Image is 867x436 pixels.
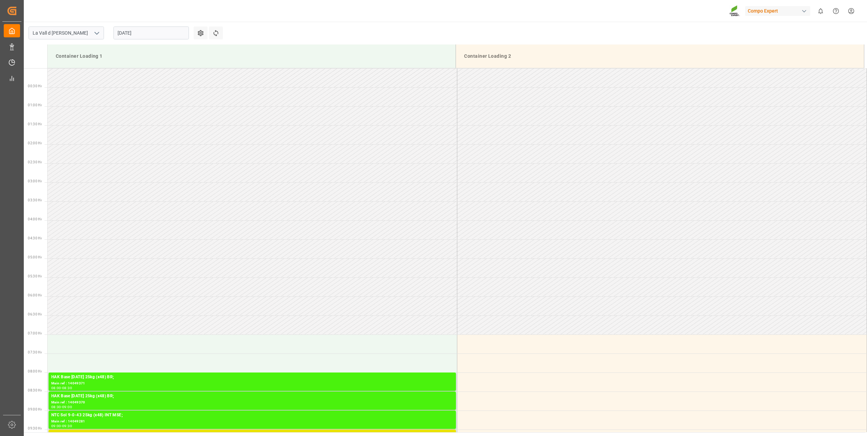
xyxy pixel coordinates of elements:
div: - [61,405,62,408]
div: 09:00 [62,405,72,408]
span: 04:30 Hr [28,236,42,240]
span: 03:00 Hr [28,179,42,183]
span: 09:30 Hr [28,426,42,430]
span: 04:00 Hr [28,217,42,221]
span: 08:00 Hr [28,369,42,373]
span: 06:30 Hr [28,312,42,316]
div: Main ref : 14049281 [51,419,453,424]
button: Compo Expert [745,4,813,17]
span: 07:00 Hr [28,331,42,335]
input: DD.MM.YYYY [113,26,189,39]
div: Container Loading 1 [53,50,450,62]
span: 05:30 Hr [28,274,42,278]
div: HAK Base [DATE] 25kg (x48) BR; [51,393,453,400]
span: 08:30 Hr [28,388,42,392]
button: Help Center [828,3,844,19]
div: HAK Base [DATE] 25kg (x48) BR; [51,374,453,381]
span: 05:00 Hr [28,255,42,259]
span: 06:00 Hr [28,293,42,297]
span: 00:30 Hr [28,84,42,88]
img: Screenshot%202023-09-29%20at%2010.02.21.png_1712312052.png [729,5,740,17]
div: Main ref : 14049371 [51,381,453,386]
div: - [61,386,62,389]
span: 07:30 Hr [28,350,42,354]
div: Compo Expert [745,6,810,16]
button: open menu [91,28,102,38]
div: Main ref : 14049370 [51,400,453,405]
div: 08:30 [62,386,72,389]
div: 09:30 [62,424,72,428]
div: Container Loading 2 [461,50,859,62]
button: show 0 new notifications [813,3,828,19]
div: 08:00 [51,386,61,389]
div: NTC Sol 9-0-43 25kg (x48) INT MSE; [51,412,453,419]
div: 08:30 [51,405,61,408]
span: 01:30 Hr [28,122,42,126]
span: 02:30 Hr [28,160,42,164]
span: 09:00 Hr [28,407,42,411]
div: 09:00 [51,424,61,428]
span: 01:00 Hr [28,103,42,107]
input: Type to search/select [29,26,104,39]
span: 03:30 Hr [28,198,42,202]
div: - [61,424,62,428]
span: 02:00 Hr [28,141,42,145]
